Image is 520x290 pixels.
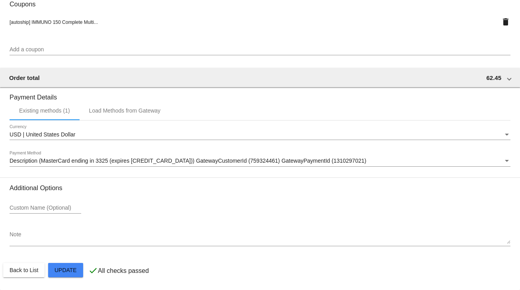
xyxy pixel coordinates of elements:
span: Update [55,267,77,273]
span: Order total [9,74,40,81]
button: Back to List [3,263,45,277]
input: Custom Name (Optional) [10,205,81,211]
span: 62.45 [486,74,501,81]
mat-icon: check [88,266,98,275]
span: Back to List [10,267,38,273]
p: All checks passed [98,267,149,274]
h3: Payment Details [10,88,510,101]
span: Description (MasterCard ending in 3325 (expires [CREDIT_CARD_DATA])) GatewayCustomerId (759324461... [10,158,366,164]
mat-select: Payment Method [10,158,510,164]
h3: Additional Options [10,184,510,192]
div: Existing methods (1) [19,107,70,114]
input: Add a coupon [10,47,510,53]
span: USD | United States Dollar [10,131,75,138]
div: Load Methods from Gateway [89,107,161,114]
mat-select: Currency [10,132,510,138]
span: [autoship] IMMUNO 150 Complete Multi... [10,19,98,25]
button: Update [48,263,83,277]
mat-icon: delete [501,17,510,27]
